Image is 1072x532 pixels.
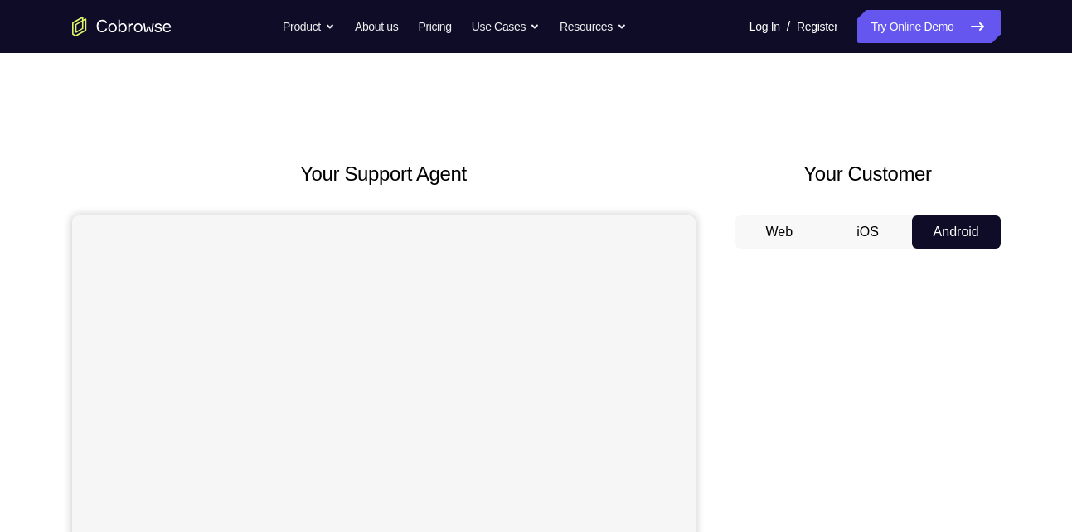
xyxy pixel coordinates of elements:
[472,10,540,43] button: Use Cases
[912,215,1001,249] button: Android
[72,159,696,189] h2: Your Support Agent
[749,10,780,43] a: Log In
[735,159,1001,189] h2: Your Customer
[787,17,790,36] span: /
[418,10,451,43] a: Pricing
[72,17,172,36] a: Go to the home page
[560,10,627,43] button: Resources
[797,10,837,43] a: Register
[857,10,1000,43] a: Try Online Demo
[735,215,824,249] button: Web
[283,10,335,43] button: Product
[823,215,912,249] button: iOS
[355,10,398,43] a: About us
